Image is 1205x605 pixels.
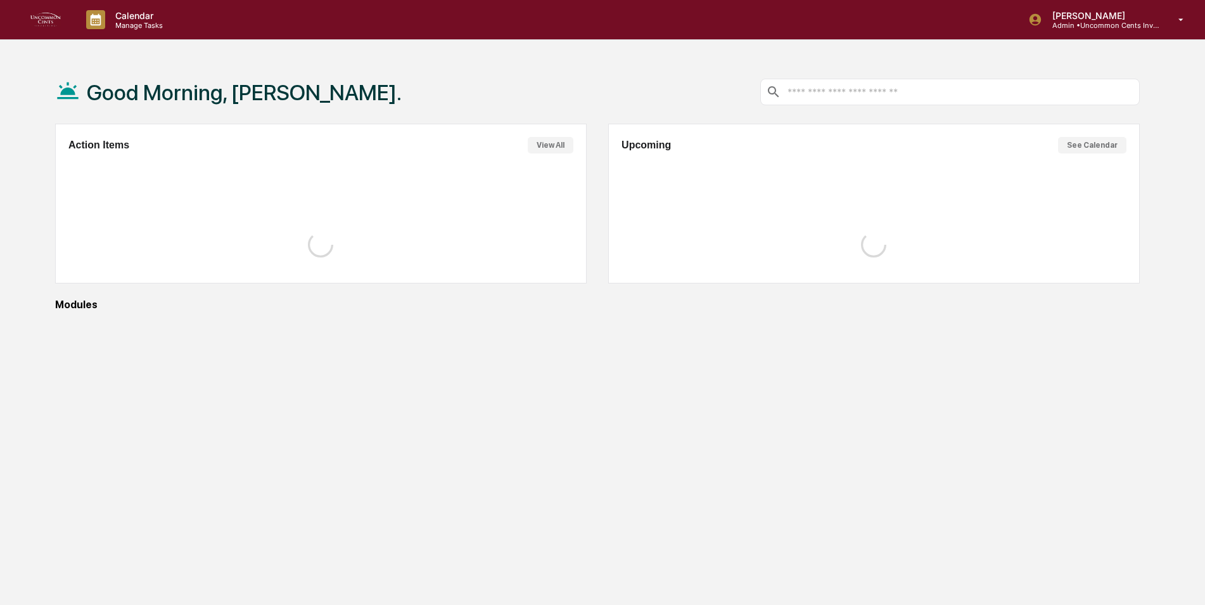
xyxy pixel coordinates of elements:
h1: Good Morning, [PERSON_NAME]. [87,80,402,105]
img: logo [30,12,61,27]
p: Manage Tasks [105,21,169,30]
h2: Upcoming [622,140,671,151]
p: Admin • Uncommon Cents Investing [1042,21,1160,30]
div: Modules [55,299,1140,311]
p: Calendar [105,10,169,21]
button: See Calendar [1058,137,1126,153]
button: View All [528,137,573,153]
p: [PERSON_NAME] [1042,10,1160,21]
h2: Action Items [68,140,129,151]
